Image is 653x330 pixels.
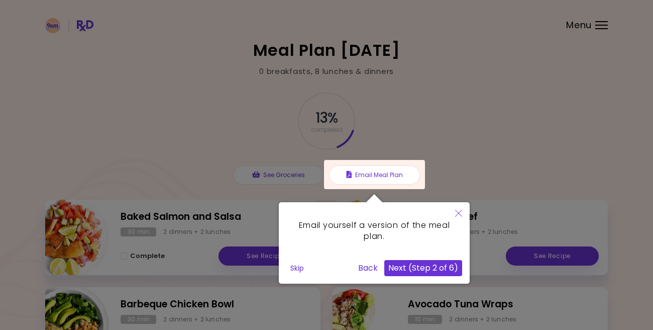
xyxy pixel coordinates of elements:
[448,202,470,226] button: Close
[354,260,382,276] button: Back
[384,260,462,276] button: Next (Step 2 of 6)
[286,261,308,276] button: Skip
[286,210,462,253] div: Email yourself a version of the meal plan.
[279,202,470,284] div: Email yourself a version of the meal plan.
